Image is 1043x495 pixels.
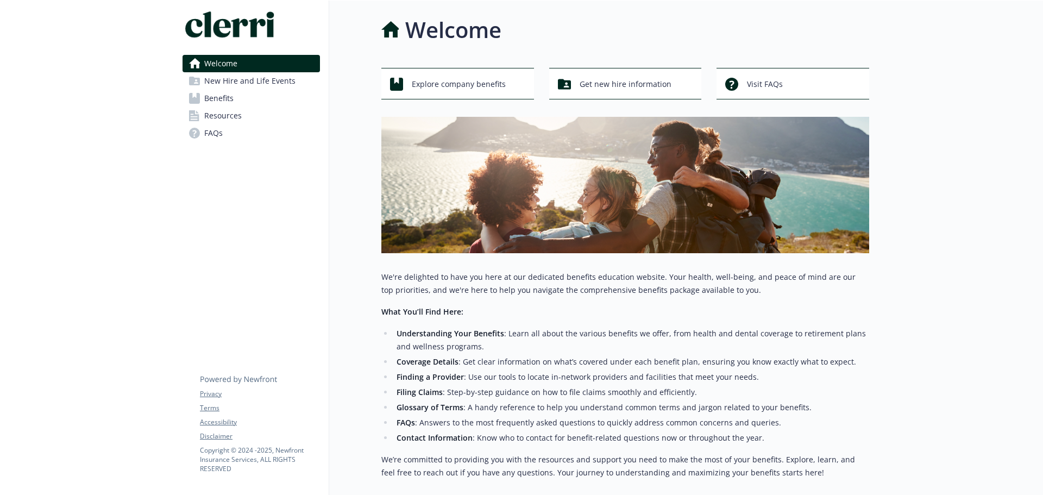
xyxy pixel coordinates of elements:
button: Visit FAQs [717,68,869,99]
strong: Understanding Your Benefits [397,328,504,339]
button: Get new hire information [549,68,702,99]
li: : Know who to contact for benefit-related questions now or throughout the year. [393,431,869,444]
li: : Get clear information on what’s covered under each benefit plan, ensuring you know exactly what... [393,355,869,368]
strong: Finding a Provider [397,372,464,382]
span: Resources [204,107,242,124]
li: : Answers to the most frequently asked questions to quickly address common concerns and queries. [393,416,869,429]
li: : Learn all about the various benefits we offer, from health and dental coverage to retirement pl... [393,327,869,353]
span: Visit FAQs [747,74,783,95]
span: FAQs [204,124,223,142]
strong: Glossary of Terms [397,402,463,412]
strong: Filing Claims [397,387,443,397]
a: FAQs [183,124,320,142]
a: Resources [183,107,320,124]
a: Accessibility [200,417,319,427]
a: Disclaimer [200,431,319,441]
strong: What You’ll Find Here: [381,306,463,317]
li: : A handy reference to help you understand common terms and jargon related to your benefits. [393,401,869,414]
p: We're delighted to have you here at our dedicated benefits education website. Your health, well-b... [381,271,869,297]
img: overview page banner [381,117,869,253]
span: Benefits [204,90,234,107]
p: We’re committed to providing you with the resources and support you need to make the most of your... [381,453,869,479]
span: New Hire and Life Events [204,72,296,90]
p: Copyright © 2024 - 2025 , Newfront Insurance Services, ALL RIGHTS RESERVED [200,446,319,473]
li: : Step-by-step guidance on how to file claims smoothly and efficiently. [393,386,869,399]
span: Get new hire information [580,74,671,95]
a: Privacy [200,389,319,399]
span: Welcome [204,55,237,72]
h1: Welcome [405,14,501,46]
li: : Use our tools to locate in-network providers and facilities that meet your needs. [393,371,869,384]
button: Explore company benefits [381,68,534,99]
span: Explore company benefits [412,74,506,95]
strong: FAQs [397,417,415,428]
a: New Hire and Life Events [183,72,320,90]
a: Terms [200,403,319,413]
strong: Contact Information [397,433,473,443]
a: Benefits [183,90,320,107]
strong: Coverage Details [397,356,458,367]
a: Welcome [183,55,320,72]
